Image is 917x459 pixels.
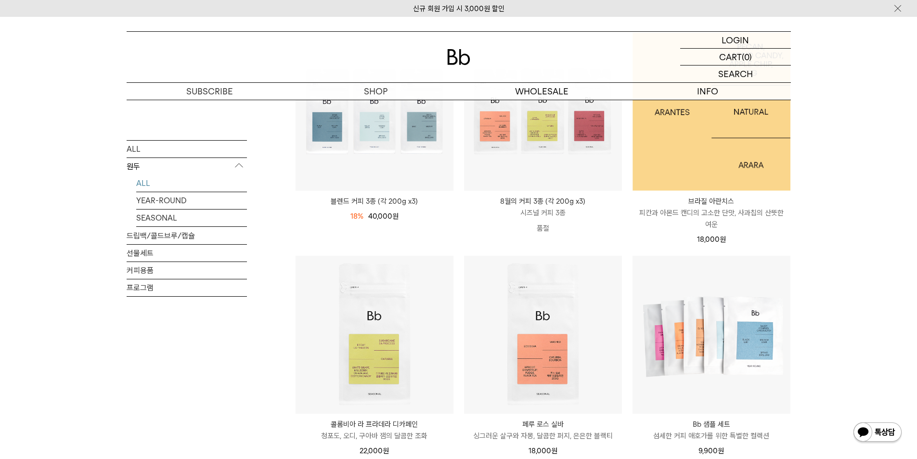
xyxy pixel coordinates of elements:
p: WHOLESALE [459,83,625,100]
span: 원 [720,235,726,244]
a: 커피용품 [127,262,247,278]
a: 페루 로스 실바 싱그러운 살구와 자몽, 달콤한 퍼지, 은은한 블랙티 [464,419,622,442]
img: 블렌드 커피 3종 (각 200g x3) [296,33,453,191]
p: 청포도, 오디, 구아바 잼의 달콤한 조화 [296,430,453,442]
span: 40,000 [368,212,399,221]
p: 원두 [127,157,247,175]
a: 브라질 아란치스 [633,33,790,191]
p: 피칸과 아몬드 캔디의 고소한 단맛, 사과칩의 산뜻한 여운 [633,207,790,230]
p: 품절 [464,219,622,238]
p: 섬세한 커피 애호가를 위한 특별한 컬렉션 [633,430,790,442]
a: 8월의 커피 3종 (각 200g x3) 시즈널 커피 3종 [464,196,622,219]
span: 18,000 [529,446,557,455]
span: 원 [383,446,389,455]
a: 드립백/콜드브루/캡슐 [127,227,247,244]
a: YEAR-ROUND [136,192,247,209]
a: ALL [136,174,247,191]
p: 시즈널 커피 3종 [464,207,622,219]
p: 브라질 아란치스 [633,196,790,207]
img: Bb 샘플 세트 [633,256,790,414]
a: SHOP [293,83,459,100]
a: 콜롬비아 라 프라데라 디카페인 청포도, 오디, 구아바 잼의 달콤한 조화 [296,419,453,442]
span: 9,900 [698,446,724,455]
img: 콜롬비아 라 프라데라 디카페인 [296,256,453,414]
img: 카카오톡 채널 1:1 채팅 버튼 [852,421,903,445]
p: 8월의 커피 3종 (각 200g x3) [464,196,622,207]
img: 페루 로스 실바 [464,256,622,414]
a: Bb 샘플 세트 섬세한 커피 애호가를 위한 특별한 컬렉션 [633,419,790,442]
p: Bb 샘플 세트 [633,419,790,430]
p: CART [719,49,742,65]
p: 페루 로스 실바 [464,419,622,430]
img: 로고 [447,49,470,65]
p: SEARCH [718,66,753,82]
span: 22,000 [360,446,389,455]
div: 18% [350,210,363,222]
p: INFO [625,83,791,100]
a: 브라질 아란치스 피칸과 아몬드 캔디의 고소한 단맛, 사과칩의 산뜻한 여운 [633,196,790,230]
a: CART (0) [680,49,791,66]
a: SEASONAL [136,209,247,226]
p: LOGIN [722,32,749,48]
a: LOGIN [680,32,791,49]
p: (0) [742,49,752,65]
span: 18,000 [697,235,726,244]
a: 신규 회원 가입 시 3,000원 할인 [413,4,504,13]
p: 콜롬비아 라 프라데라 디카페인 [296,419,453,430]
a: 선물세트 [127,244,247,261]
a: 프로그램 [127,279,247,296]
span: 원 [392,212,399,221]
a: SUBSCRIBE [127,83,293,100]
img: 1000000483_add2_079.jpg [633,33,790,191]
span: 원 [551,446,557,455]
a: 블렌드 커피 3종 (각 200g x3) [296,196,453,207]
p: 싱그러운 살구와 자몽, 달콤한 퍼지, 은은한 블랙티 [464,430,622,442]
span: 원 [718,446,724,455]
a: ALL [127,140,247,157]
img: 8월의 커피 3종 (각 200g x3) [464,33,622,191]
